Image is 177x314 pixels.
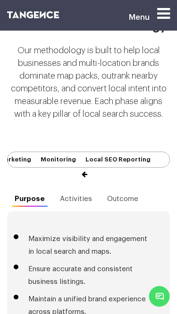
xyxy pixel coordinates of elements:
[7,191,52,207] a: Purpose
[7,21,170,44] h2: Our Local SEO Methodology
[28,263,149,288] li: Ensure accurate and consistent business listings.
[81,152,155,167] span: Local SEO Reporting
[36,152,81,167] span: Monitoring
[52,191,100,207] a: Activities
[149,286,170,307] span: Chat Widget
[7,11,59,18] img: logo SVG
[100,191,146,207] a: Outcome
[28,233,149,258] li: Maximize visibility and engagement in local search and maps.
[7,44,170,128] p: Our methodology is built to help local businesses and multi-location brands dominate map packs, o...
